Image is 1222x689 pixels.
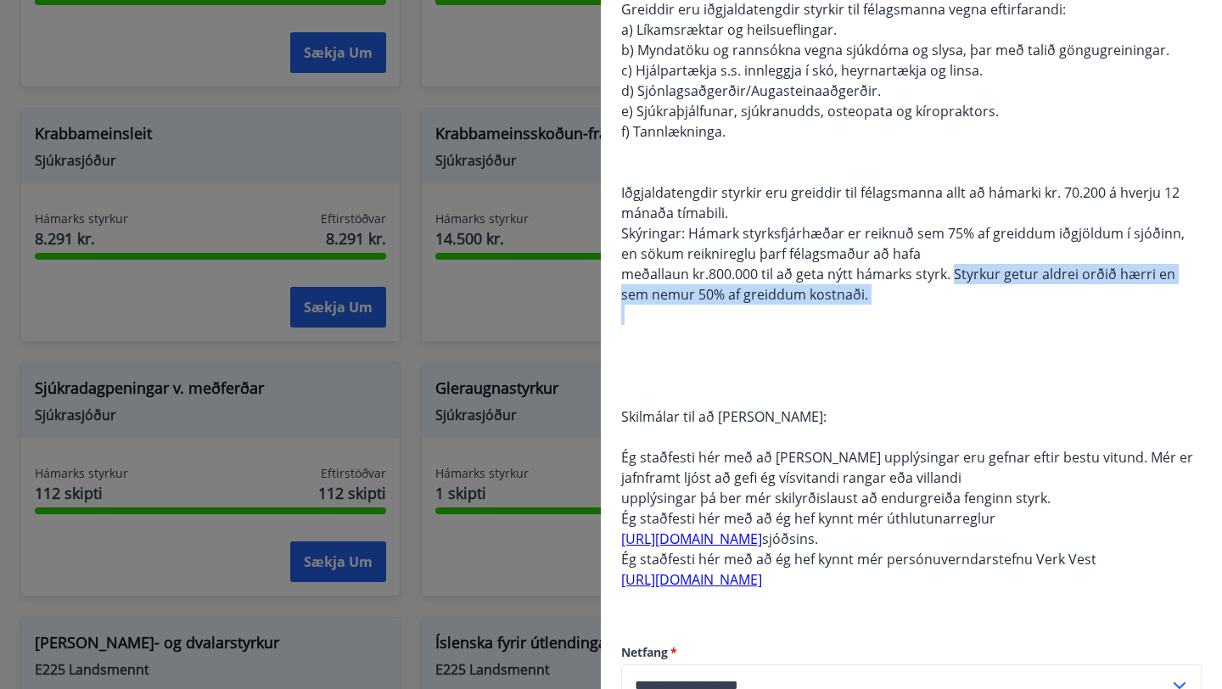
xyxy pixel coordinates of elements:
a: [URL][DOMAIN_NAME] [621,570,762,589]
span: upplýsingar þá ber mér skilyrðislaust að endurgreiða fenginn styrk. [621,489,1051,507]
span: Iðgjaldatengdir styrkir eru greiddir til félagsmanna allt að hámarki kr. 70.200 á hverju 12 mánað... [621,183,1180,222]
span: a) Líkamsræktar og heilsueflingar. [621,20,837,39]
label: Netfang [621,644,1202,661]
span: f) Tannlækninga. [621,122,726,141]
span: d) Sjónlagsaðgerðir/Augasteinaaðgerðir. [621,81,881,100]
span: e) Sjúkraþjálfunar, sjúkranudds, osteopata og kíropraktors. [621,102,999,120]
span: meðallaun kr.800.000 til að geta nýtt hámarks styrk. Styrkur getur aldrei orðið hærri en sem nemu... [621,265,1175,304]
span: Ég staðfesti hér með að ég hef kynnt mér úthlutunarreglur [621,509,995,528]
a: [URL][DOMAIN_NAME] [621,529,762,548]
span: Skýringar: Hámark styrksfjárhæðar er reiknuð sem 75% af greiddum iðgjöldum í sjóðinn, en sökum re... [621,224,1185,263]
span: c) Hjálpartækja s.s. innleggja í skó, heyrnartækja og linsa. [621,61,983,80]
span: Ég staðfesti hér með að ég hef kynnt mér persónuverndarstefnu Verk Vest [621,550,1096,569]
span: b) Myndatöku og rannsókna vegna sjúkdóma og slysa, þar með talið göngugreiningar. [621,41,1169,59]
span: sjóðsins. [621,529,818,548]
span: Ég staðfesti hér með að [PERSON_NAME] upplýsingar eru gefnar eftir bestu vitund. Mér er jafnframt... [621,448,1193,487]
span: Skilmálar til að [PERSON_NAME]: [621,407,827,426]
